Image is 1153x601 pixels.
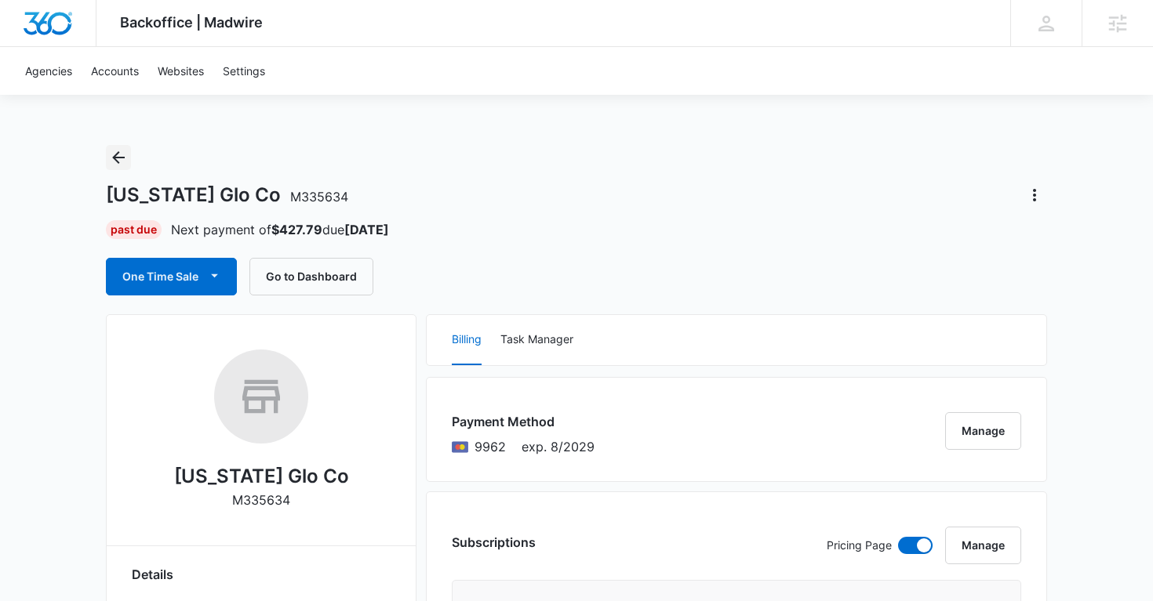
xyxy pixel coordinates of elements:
[171,220,389,239] p: Next payment of due
[120,14,263,31] span: Backoffice | Madwire
[249,258,373,295] button: Go to Dashboard
[213,47,275,95] a: Settings
[827,537,892,554] p: Pricing Page
[148,47,213,95] a: Websites
[945,412,1021,450] button: Manage
[82,47,148,95] a: Accounts
[452,533,536,552] h3: Subscriptions
[16,47,82,95] a: Agencies
[106,145,131,170] button: Back
[174,462,349,491] h2: [US_STATE] Glo Co
[500,315,573,365] button: Task Manager
[232,491,290,509] p: M335634
[106,183,348,207] h1: [US_STATE] Glo Co
[1022,183,1047,208] button: Actions
[132,565,173,584] span: Details
[290,189,348,205] span: M335634
[475,437,506,456] span: Mastercard ending with
[452,315,482,365] button: Billing
[271,222,322,237] strong: $427.79
[522,437,595,456] span: exp. 8/2029
[106,258,237,295] button: One Time Sale
[452,412,595,431] h3: Payment Method
[945,527,1021,564] button: Manage
[344,222,389,237] strong: [DATE]
[106,220,162,239] div: Past Due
